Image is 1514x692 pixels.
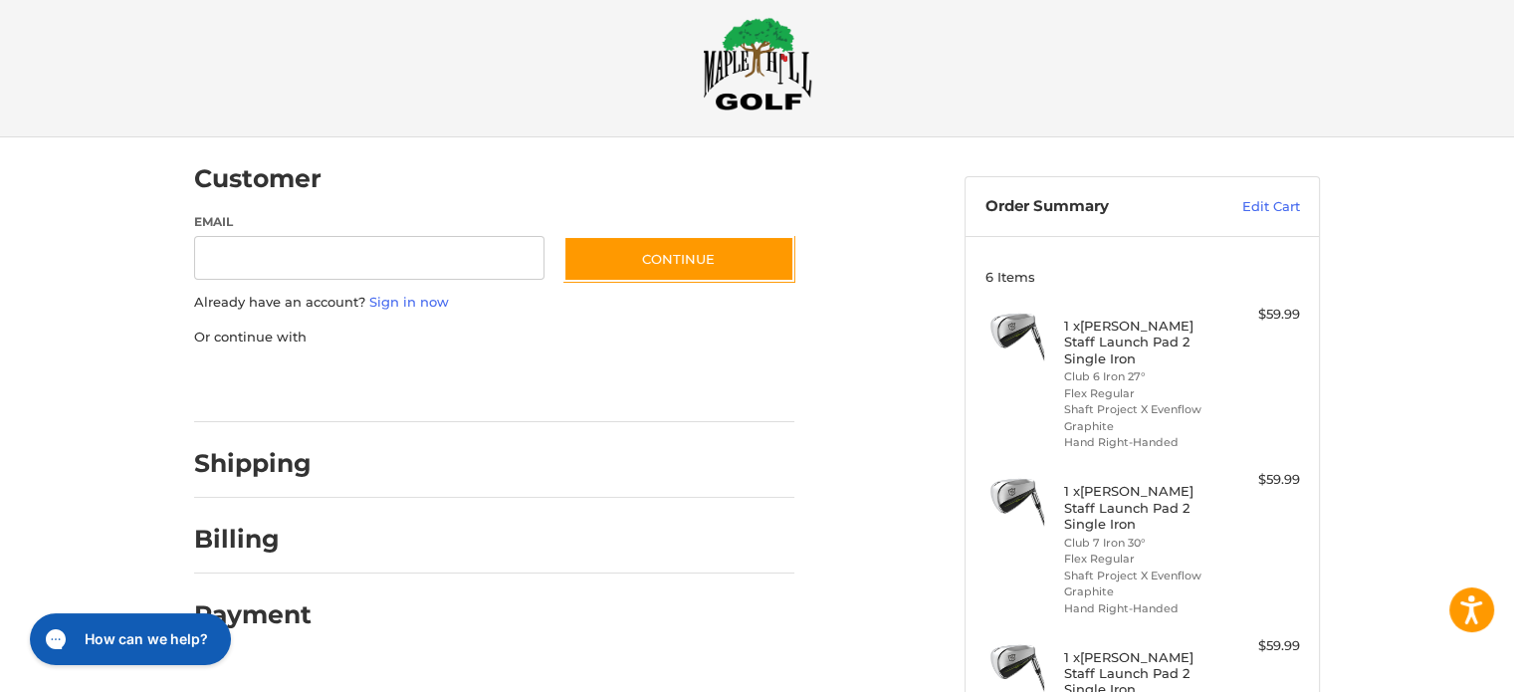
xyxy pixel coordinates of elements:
button: Continue [563,236,794,282]
h3: 6 Items [985,269,1300,285]
li: Shaft Project X Evenflow Graphite [1064,568,1216,600]
h2: Billing [194,524,311,555]
img: Maple Hill Golf [703,17,812,111]
a: Sign in now [369,294,449,310]
h3: Order Summary [985,197,1199,217]
div: $59.99 [1221,470,1300,490]
p: Or continue with [194,328,794,347]
div: $59.99 [1221,636,1300,656]
div: $59.99 [1221,305,1300,325]
iframe: Gorgias live chat messenger [20,606,236,672]
li: Flex Regular [1064,551,1216,568]
li: Club 7 Iron 30° [1064,535,1216,552]
li: Hand Right-Handed [1064,434,1216,451]
iframe: Google Customer Reviews [1350,638,1514,692]
li: Club 6 Iron 27° [1064,368,1216,385]
li: Hand Right-Handed [1064,600,1216,617]
iframe: PayPal-paylater [356,366,506,402]
a: Edit Cart [1199,197,1300,217]
p: Already have an account? [194,293,794,313]
h2: Shipping [194,448,312,479]
h2: Payment [194,599,312,630]
iframe: PayPal-paypal [188,366,337,402]
li: Shaft Project X Evenflow Graphite [1064,401,1216,434]
iframe: PayPal-venmo [526,366,675,402]
h4: 1 x [PERSON_NAME] Staff Launch Pad 2 Single Iron [1064,483,1216,532]
h4: 1 x [PERSON_NAME] Staff Launch Pad 2 Single Iron [1064,318,1216,366]
li: Flex Regular [1064,385,1216,402]
h2: Customer [194,163,322,194]
label: Email [194,213,544,231]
